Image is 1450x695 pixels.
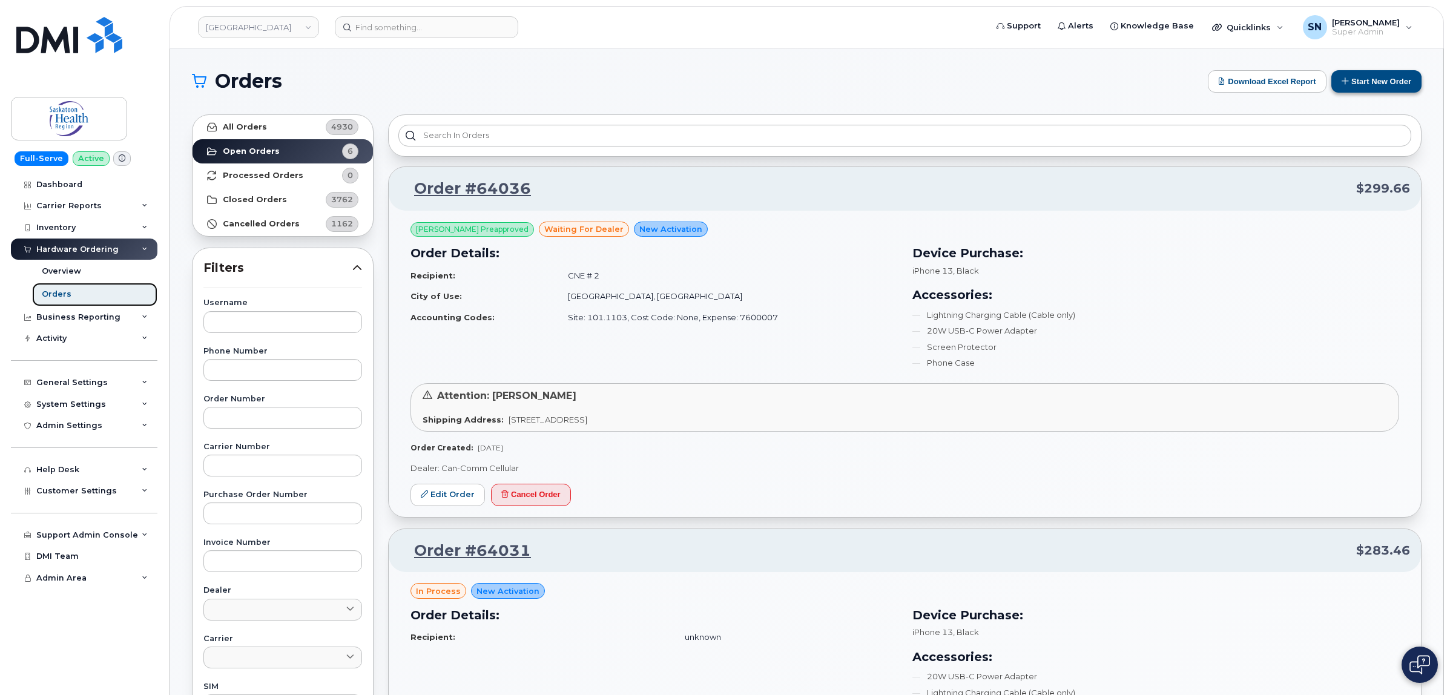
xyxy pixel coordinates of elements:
strong: Recipient: [410,271,455,280]
label: Carrier Number [203,443,362,451]
label: Invoice Number [203,539,362,547]
li: 20W USB-C Power Adapter [912,671,1400,682]
label: Username [203,299,362,307]
td: CNE # 2 [557,265,898,286]
li: Screen Protector [912,341,1400,353]
strong: Accounting Codes: [410,312,495,322]
td: Site: 101.1103, Cost Code: None, Expense: 7600007 [557,307,898,328]
span: Orders [215,72,282,90]
span: , Black [953,627,979,637]
strong: Cancelled Orders [223,219,300,229]
span: New Activation [639,223,702,235]
span: 6 [348,145,353,157]
h3: Device Purchase: [912,244,1400,262]
h3: Device Purchase: [912,606,1400,624]
span: iPhone 13 [912,266,953,275]
p: Dealer: Can-Comm Cellular [410,463,1399,474]
span: $283.46 [1356,542,1410,559]
span: in process [416,585,461,597]
strong: City of Use: [410,291,462,301]
span: 0 [348,170,353,181]
strong: Order Created: [410,443,473,452]
li: 20W USB-C Power Adapter [912,325,1400,337]
label: SIM [203,683,362,691]
span: [PERSON_NAME] Preapproved [416,224,529,235]
span: Filters [203,259,352,277]
span: waiting for dealer [544,223,624,235]
button: Download Excel Report [1208,70,1326,93]
a: Order #64031 [400,540,531,562]
span: iPhone 13 [912,627,953,637]
label: Carrier [203,635,362,643]
strong: Recipient: [410,632,455,642]
h3: Order Details: [410,244,898,262]
a: Open Orders6 [193,139,373,163]
span: , Black [953,266,979,275]
strong: Closed Orders [223,195,287,205]
a: Closed Orders3762 [193,188,373,212]
li: Lightning Charging Cable (Cable only) [912,309,1400,321]
span: $299.66 [1356,180,1410,197]
span: [DATE] [478,443,503,452]
strong: Processed Orders [223,171,303,180]
a: Order #64036 [400,178,531,200]
button: Cancel Order [491,484,571,506]
label: Phone Number [203,347,362,355]
span: 4930 [331,121,353,133]
h3: Order Details: [410,606,898,624]
strong: All Orders [223,122,267,132]
a: Processed Orders0 [193,163,373,188]
span: New Activation [476,585,539,597]
a: All Orders4930 [193,115,373,139]
td: [GEOGRAPHIC_DATA], [GEOGRAPHIC_DATA] [557,286,898,307]
label: Order Number [203,395,362,403]
a: Edit Order [410,484,485,506]
strong: Open Orders [223,147,280,156]
span: 1162 [331,218,353,229]
strong: Shipping Address: [423,415,504,424]
input: Search in orders [398,125,1411,147]
span: 3762 [331,194,353,205]
a: Cancelled Orders1162 [193,212,373,236]
span: [STREET_ADDRESS] [509,415,587,424]
h3: Accessories: [912,648,1400,666]
label: Purchase Order Number [203,491,362,499]
button: Start New Order [1331,70,1422,93]
img: Open chat [1409,655,1430,674]
label: Dealer [203,587,362,595]
h3: Accessories: [912,286,1400,304]
td: unknown [674,627,897,648]
li: Phone Case [912,357,1400,369]
span: Attention: [PERSON_NAME] [437,390,576,401]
